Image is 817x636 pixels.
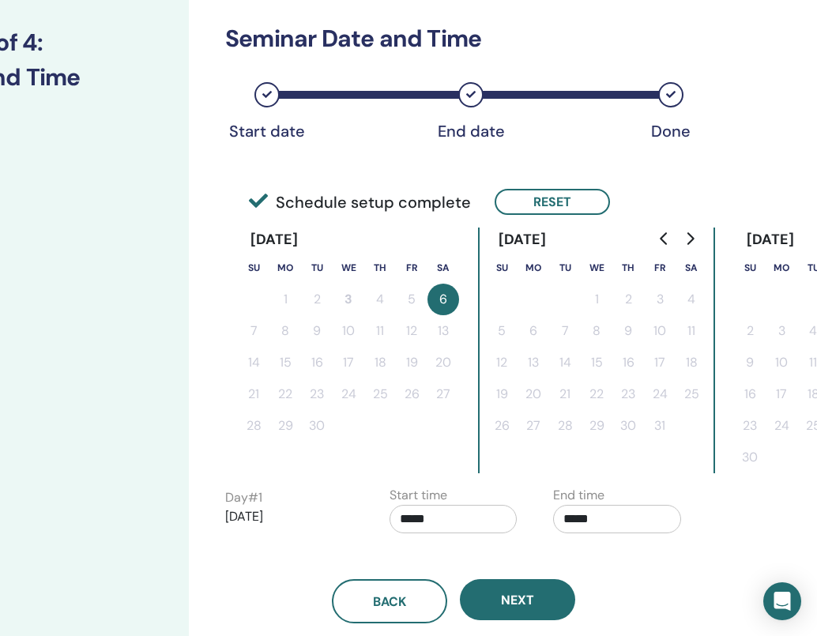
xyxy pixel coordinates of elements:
button: 26 [396,378,427,410]
button: 17 [333,347,364,378]
span: Schedule setup complete [249,190,471,214]
button: 4 [676,284,707,315]
button: 4 [364,284,396,315]
button: 22 [269,378,301,410]
button: Reset [495,189,610,215]
button: 31 [644,410,676,442]
button: 14 [549,347,581,378]
button: 9 [612,315,644,347]
button: 18 [676,347,707,378]
button: 9 [734,347,766,378]
button: Next [460,579,575,620]
button: 3 [644,284,676,315]
label: End time [553,486,604,505]
button: 26 [486,410,518,442]
th: Friday [644,252,676,284]
button: 3 [766,315,797,347]
button: 12 [396,315,427,347]
button: 15 [581,347,612,378]
th: Tuesday [301,252,333,284]
th: Sunday [238,252,269,284]
button: 16 [734,378,766,410]
button: 30 [612,410,644,442]
div: Open Intercom Messenger [763,582,801,620]
button: 12 [486,347,518,378]
button: 25 [676,378,707,410]
button: 23 [734,410,766,442]
th: Wednesday [581,252,612,284]
label: Start time [390,486,447,505]
button: Back [332,579,447,623]
button: 2 [612,284,644,315]
button: 22 [581,378,612,410]
h3: Seminar Date and Time [225,24,682,53]
button: 16 [612,347,644,378]
button: 28 [549,410,581,442]
button: 19 [486,378,518,410]
th: Tuesday [549,252,581,284]
button: 18 [364,347,396,378]
button: 27 [427,378,459,410]
span: Next [501,592,534,608]
button: 3 [333,284,364,315]
button: 8 [269,315,301,347]
button: 7 [549,315,581,347]
button: 24 [333,378,364,410]
button: 23 [301,378,333,410]
button: 13 [518,347,549,378]
button: 30 [734,442,766,473]
button: 6 [427,284,459,315]
button: 17 [766,378,797,410]
th: Monday [766,252,797,284]
button: 23 [612,378,644,410]
button: 1 [269,284,301,315]
th: Sunday [734,252,766,284]
th: Saturday [676,252,707,284]
th: Monday [269,252,301,284]
button: 8 [581,315,612,347]
button: 29 [269,410,301,442]
button: 6 [518,315,549,347]
div: Start date [228,122,307,141]
button: 1 [581,284,612,315]
button: 2 [734,315,766,347]
button: 10 [644,315,676,347]
div: [DATE] [486,228,559,252]
button: 20 [427,347,459,378]
label: Day # 1 [225,488,262,507]
th: Saturday [427,252,459,284]
button: 28 [238,410,269,442]
p: [DATE] [225,507,353,526]
button: 24 [644,378,676,410]
button: 11 [364,315,396,347]
span: Back [373,593,406,610]
button: 13 [427,315,459,347]
th: Friday [396,252,427,284]
th: Monday [518,252,549,284]
button: 19 [396,347,427,378]
button: 30 [301,410,333,442]
button: 27 [518,410,549,442]
th: Thursday [364,252,396,284]
div: [DATE] [238,228,311,252]
th: Sunday [486,252,518,284]
button: Go to next month [677,223,702,254]
button: 5 [486,315,518,347]
button: Go to previous month [652,223,677,254]
button: 7 [238,315,269,347]
div: Done [631,122,710,141]
button: 10 [766,347,797,378]
button: 20 [518,378,549,410]
button: 5 [396,284,427,315]
button: 16 [301,347,333,378]
th: Wednesday [333,252,364,284]
div: End date [431,122,510,141]
th: Thursday [612,252,644,284]
button: 25 [364,378,396,410]
button: 11 [676,315,707,347]
button: 15 [269,347,301,378]
button: 14 [238,347,269,378]
button: 21 [238,378,269,410]
button: 17 [644,347,676,378]
div: [DATE] [734,228,808,252]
